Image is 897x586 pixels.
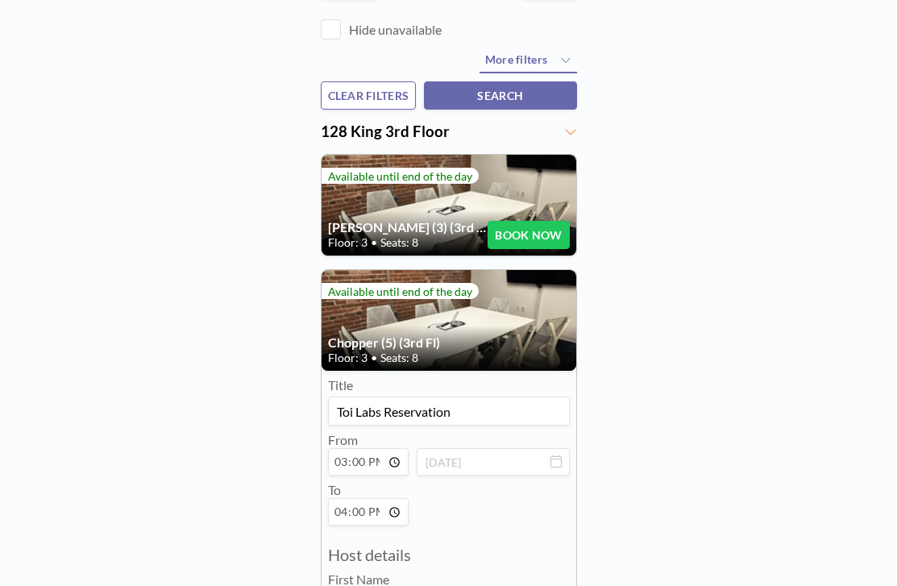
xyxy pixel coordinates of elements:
[424,81,576,110] button: SEARCH
[328,285,472,298] span: Available until end of the day
[328,235,368,250] span: Floor: 3
[328,335,570,351] h4: Chopper (5) (3rd Fl)
[488,221,569,249] button: BOOK NOW
[380,235,418,250] span: Seats: 8
[328,351,368,365] span: Floor: 3
[329,397,569,425] input: Vera's reservation
[380,351,418,365] span: Seats: 8
[328,377,353,393] label: Title
[485,52,547,66] span: More filters
[477,89,523,102] span: SEARCH
[371,351,377,365] span: •
[480,48,576,73] button: More filters
[328,432,358,447] label: From
[321,123,450,140] span: 128 King 3rd Floor
[321,81,417,110] button: CLEAR FILTERS
[349,22,442,38] label: Hide unavailable
[328,89,409,102] span: CLEAR FILTERS
[328,169,472,183] span: Available until end of the day
[371,235,377,250] span: •
[328,219,488,235] h4: [PERSON_NAME] (3) (3rd Fl)
[328,482,341,497] label: To
[328,545,570,565] h3: Host details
